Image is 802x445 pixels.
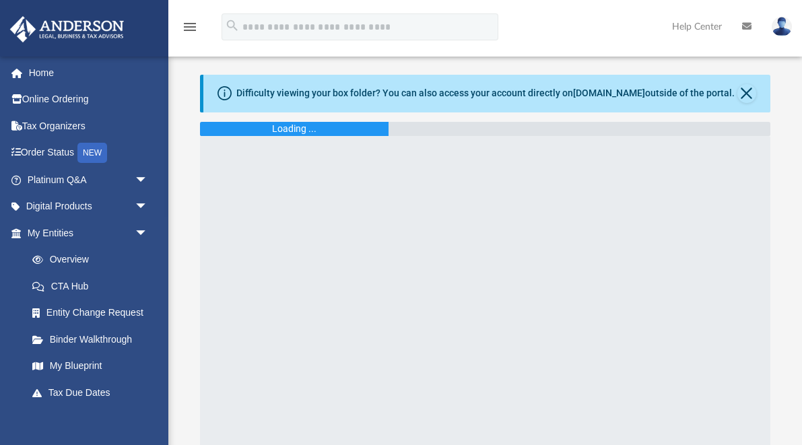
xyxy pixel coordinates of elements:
a: menu [182,26,198,35]
a: Platinum Q&Aarrow_drop_down [9,166,168,193]
a: Entity Change Request [19,300,168,327]
a: My Entitiesarrow_drop_down [9,219,168,246]
a: Digital Productsarrow_drop_down [9,193,168,220]
a: Order StatusNEW [9,139,168,167]
span: arrow_drop_down [135,219,162,247]
a: CTA Hub [19,273,168,300]
i: menu [182,19,198,35]
a: Tax Organizers [9,112,168,139]
a: Binder Walkthrough [19,326,168,353]
img: User Pic [772,17,792,36]
button: Close [737,84,756,103]
a: [DOMAIN_NAME] [573,88,645,98]
span: arrow_drop_down [135,193,162,221]
span: arrow_drop_down [135,166,162,194]
img: Anderson Advisors Platinum Portal [6,16,128,42]
div: NEW [77,143,107,163]
div: Loading ... [272,122,316,136]
div: Difficulty viewing your box folder? You can also access your account directly on outside of the p... [236,86,735,100]
a: Online Ordering [9,86,168,113]
a: My Blueprint [19,353,162,380]
a: Overview [19,246,168,273]
a: Tax Due Dates [19,379,168,406]
i: search [225,18,240,33]
a: Home [9,59,168,86]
